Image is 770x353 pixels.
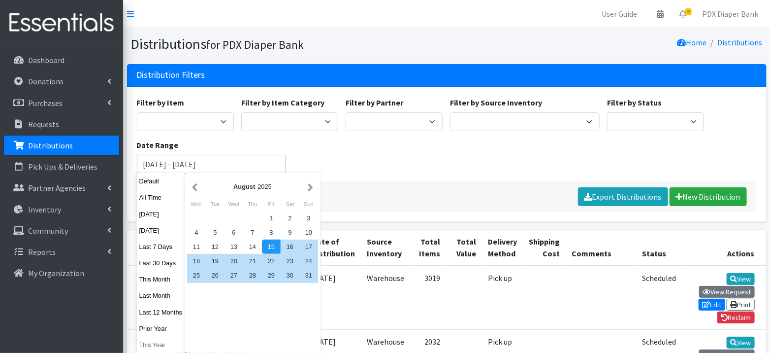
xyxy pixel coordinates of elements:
span: 4 [685,8,692,15]
div: 8 [262,225,281,240]
a: Dashboard [4,50,119,70]
a: View [727,337,755,349]
div: Sunday [299,198,318,211]
div: 10 [299,225,318,240]
label: Filter by Source Inventory [450,97,542,108]
div: 27 [225,268,243,282]
div: 23 [281,254,299,268]
p: Community [28,226,68,236]
div: 26 [206,268,225,282]
a: My Organization [4,263,119,283]
a: Donations [4,71,119,91]
div: 9 [281,225,299,240]
div: 4 [187,225,206,240]
button: All Time [137,190,185,205]
div: 24 [299,254,318,268]
div: 2 [281,211,299,225]
label: Date Range [137,139,179,151]
p: Partner Agencies [28,183,86,193]
button: This Year [137,338,185,352]
a: Print [727,299,755,311]
div: 29 [262,268,281,282]
div: Tuesday [206,198,225,211]
button: Prior Year [137,321,185,336]
h1: Distributions [131,35,443,53]
th: Total Items [411,230,447,266]
div: 30 [281,268,299,282]
a: Pick Ups & Deliveries [4,157,119,176]
div: Friday [262,198,281,211]
a: Inventory [4,200,119,219]
th: Shipping Cost [523,230,566,266]
p: Dashboard [28,55,64,65]
button: [DATE] [137,207,185,221]
th: Total Value [447,230,482,266]
div: 5 [206,225,225,240]
input: January 1, 2011 - December 31, 2011 [137,155,287,174]
div: 31 [299,268,318,282]
button: [DATE] [137,223,185,238]
div: 13 [225,240,243,254]
td: Scheduled [637,266,682,330]
a: Purchases [4,93,119,113]
th: ID [127,230,166,266]
div: 16 [281,240,299,254]
div: Monday [187,198,206,211]
a: PDX Diaper Bank [694,4,766,24]
td: 97990 [127,266,166,330]
th: Source Inventory [361,230,411,266]
p: Purchases [28,98,63,108]
a: Export Distributions [578,187,668,206]
a: Requests [4,114,119,134]
div: 17 [299,240,318,254]
div: 6 [225,225,243,240]
div: 25 [187,268,206,282]
div: 12 [206,240,225,254]
th: Actions [682,230,767,266]
a: Community [4,221,119,241]
div: 19 [206,254,225,268]
th: Delivery Method [482,230,523,266]
div: 20 [225,254,243,268]
th: Date of Distribution [307,230,361,266]
strong: August [233,183,255,190]
div: 22 [262,254,281,268]
div: 28 [243,268,262,282]
a: User Guide [594,4,645,24]
button: Last 7 Days [137,240,185,254]
a: 4 [672,4,694,24]
a: Partner Agencies [4,178,119,198]
p: Reports [28,247,56,257]
div: Thursday [243,198,262,211]
a: Distributions [718,37,763,47]
button: Last 12 Months [137,305,185,319]
div: Wednesday [225,198,243,211]
div: 15 [262,240,281,254]
p: Donations [28,76,64,86]
div: Saturday [281,198,299,211]
a: New Distribution [670,187,747,206]
img: HumanEssentials [4,6,119,39]
label: Filter by Partner [346,97,403,108]
div: 18 [187,254,206,268]
a: Distributions [4,136,119,155]
label: Filter by Item Category [241,97,324,108]
label: Filter by Status [607,97,662,108]
td: [DATE] [307,266,361,330]
a: Reports [4,242,119,262]
button: Last 30 Days [137,256,185,270]
div: 21 [243,254,262,268]
div: 11 [187,240,206,254]
th: Comments [566,230,637,266]
td: Warehouse [361,266,411,330]
p: Pick Ups & Deliveries [28,162,97,172]
p: Distributions [28,141,73,150]
div: 7 [243,225,262,240]
button: Last Month [137,288,185,303]
a: Edit [699,299,725,311]
div: 1 [262,211,281,225]
a: View Request [699,286,755,298]
span: 2025 [257,183,271,190]
p: My Organization [28,268,84,278]
div: 3 [299,211,318,225]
